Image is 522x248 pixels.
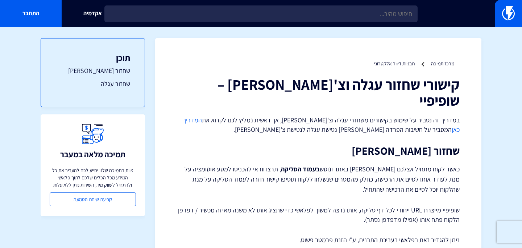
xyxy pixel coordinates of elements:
[177,206,460,224] p: שופיפיי מייצרת URL ייחודי לכל דף סליקה, אותו נרצה למשוך לפלאשי כדי שתציג אותו לא משנה מאיזה מכשיר...
[177,235,460,245] p: ניתן להגדיר זאת בפלאשי בעריכת התבנית, ע"י הזנת פרמטר פשוט.
[177,145,460,157] h2: שחזור [PERSON_NAME]
[183,116,460,134] a: המדריך כאן
[55,66,130,76] a: שחזור [PERSON_NAME]
[177,115,460,134] p: במדריך זה נסביר על שימוש בקישורים משחזרי עגלה וצ'[PERSON_NAME], אך ראשית נמליץ לכם לקרוא את המסבי...
[55,79,130,89] a: שחזור עגלה
[104,5,418,22] input: חיפוש מהיר...
[177,164,460,195] p: כאשר לקוח מתחיל אצלכם [PERSON_NAME] באתר ונוטש , תרצו וודאי להכניסו למסע אוטומציה על מנת לעודד או...
[431,60,454,67] a: מרכז תמיכה
[55,53,130,62] h3: תוכן
[50,167,136,188] p: צוות התמיכה שלנו יסייע לכם להעביר את כל המידע מכל הכלים שלכם לתוך פלאשי ולהתחיל לשווק מיד, השירות...
[281,165,320,173] strong: בעמוד הסליקה
[50,192,136,206] a: קביעת שיחת הטמעה
[60,150,125,159] h3: תמיכה מלאה במעבר
[374,60,415,67] a: תבניות דיוור אלקטרוני
[177,76,460,108] h1: קישורי שחזור עגלה וצ'[PERSON_NAME] – שופיפיי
